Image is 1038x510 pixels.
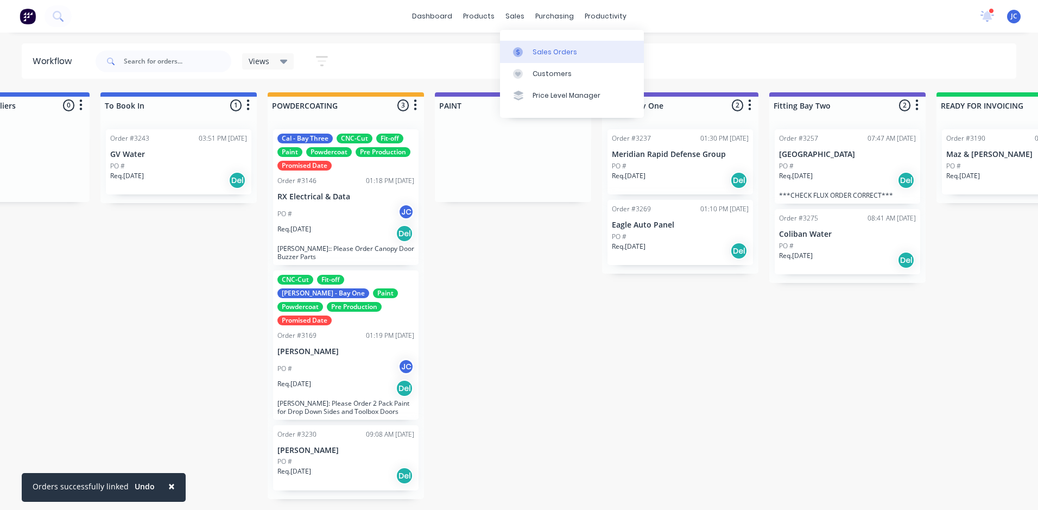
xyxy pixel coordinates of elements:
[157,473,186,499] button: Close
[124,51,231,72] input: Search for orders...
[277,244,414,261] p: [PERSON_NAME]:: Please Order Canopy Door Buzzer Parts
[277,288,369,298] div: [PERSON_NAME] - Bay One
[33,55,77,68] div: Workflow
[946,161,961,171] p: PO #
[277,379,311,389] p: Req. [DATE]
[775,129,920,204] div: Order #325707:47 AM [DATE][GEOGRAPHIC_DATA]PO #Req.[DATE]Del***CHECK FLUX ORDER CORRECT***
[579,8,632,24] div: productivity
[779,171,813,181] p: Req. [DATE]
[199,134,247,143] div: 03:51 PM [DATE]
[277,147,302,157] div: Paint
[277,457,292,467] p: PO #
[868,134,916,143] div: 07:47 AM [DATE]
[779,191,916,199] p: ***CHECK FLUX ORDER CORRECT***
[458,8,500,24] div: products
[366,331,414,341] div: 01:19 PM [DATE]
[779,230,916,239] p: Coliban Water
[249,55,269,67] span: Views
[277,316,332,325] div: Promised Date
[33,481,129,492] div: Orders successfully linked
[612,204,651,214] div: Order #3269
[306,147,352,157] div: Powdercoat
[168,478,175,494] span: ×
[229,172,246,189] div: Del
[612,150,749,159] p: Meridian Rapid Defense Group
[396,225,413,242] div: Del
[897,172,915,189] div: Del
[277,176,317,186] div: Order #3146
[110,134,149,143] div: Order #3243
[946,134,985,143] div: Order #3190
[779,134,818,143] div: Order #3257
[373,288,398,298] div: Paint
[779,213,818,223] div: Order #3275
[1011,11,1017,21] span: JC
[500,85,644,106] a: Price Level Manager
[277,399,414,415] p: [PERSON_NAME]: Please Order 2 Pack Paint for Drop Down Sides and Toolbox Doors
[700,134,749,143] div: 01:30 PM [DATE]
[356,147,410,157] div: Pre Production
[612,221,749,230] p: Eagle Auto Panel
[530,8,579,24] div: purchasing
[327,302,382,312] div: Pre Production
[779,241,794,251] p: PO #
[500,41,644,62] a: Sales Orders
[277,446,414,455] p: [PERSON_NAME]
[366,430,414,439] div: 09:08 AM [DATE]
[376,134,403,143] div: Fit-off
[277,161,332,171] div: Promised Date
[273,270,419,420] div: CNC-CutFit-off[PERSON_NAME] - Bay OnePaintPowdercoatPre ProductionPromised DateOrder #316901:19 P...
[533,47,577,57] div: Sales Orders
[277,364,292,374] p: PO #
[407,8,458,24] a: dashboard
[366,176,414,186] div: 01:18 PM [DATE]
[277,224,311,234] p: Req. [DATE]
[398,358,414,375] div: JC
[277,467,311,476] p: Req. [DATE]
[612,134,651,143] div: Order #3237
[700,204,749,214] div: 01:10 PM [DATE]
[273,129,419,265] div: Cal - Bay ThreeCNC-CutFit-offPaintPowdercoatPre ProductionPromised DateOrder #314601:18 PM [DATE]...
[607,200,753,265] div: Order #326901:10 PM [DATE]Eagle Auto PanelPO #Req.[DATE]Del
[612,171,645,181] p: Req. [DATE]
[612,242,645,251] p: Req. [DATE]
[612,232,626,242] p: PO #
[398,204,414,220] div: JC
[779,161,794,171] p: PO #
[110,171,144,181] p: Req. [DATE]
[396,380,413,397] div: Del
[897,251,915,269] div: Del
[396,467,413,484] div: Del
[779,251,813,261] p: Req. [DATE]
[277,430,317,439] div: Order #3230
[868,213,916,223] div: 08:41 AM [DATE]
[277,347,414,356] p: [PERSON_NAME]
[110,161,125,171] p: PO #
[775,209,920,274] div: Order #327508:41 AM [DATE]Coliban WaterPO #Req.[DATE]Del
[607,129,753,194] div: Order #323701:30 PM [DATE]Meridian Rapid Defense GroupPO #Req.[DATE]Del
[277,275,313,285] div: CNC-Cut
[110,150,247,159] p: GV Water
[277,192,414,202] p: RX Electrical & Data
[730,172,748,189] div: Del
[533,91,600,100] div: Price Level Manager
[273,425,419,490] div: Order #323009:08 AM [DATE][PERSON_NAME]PO #Req.[DATE]Del
[129,478,161,495] button: Undo
[500,63,644,85] a: Customers
[337,134,372,143] div: CNC-Cut
[106,129,251,194] div: Order #324303:51 PM [DATE]GV WaterPO #Req.[DATE]Del
[317,275,344,285] div: Fit-off
[20,8,36,24] img: Factory
[277,302,323,312] div: Powdercoat
[533,69,572,79] div: Customers
[779,150,916,159] p: [GEOGRAPHIC_DATA]
[277,331,317,341] div: Order #3169
[500,8,530,24] div: sales
[277,134,333,143] div: Cal - Bay Three
[946,171,980,181] p: Req. [DATE]
[730,242,748,260] div: Del
[277,209,292,219] p: PO #
[612,161,626,171] p: PO #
